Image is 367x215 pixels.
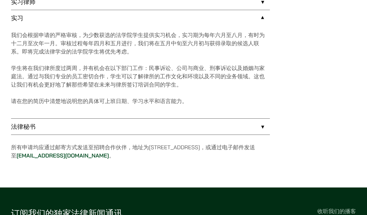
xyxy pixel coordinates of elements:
font: 所有申请均应通过邮寄方式发送至招聘合作伙伴，地址为[STREET_ADDRESS]，或通过电子邮件发送至 [11,144,255,159]
font: 收听我们的播客 [317,208,356,215]
font: 实习 [11,14,23,22]
a: [EMAIL_ADDRESS][DOMAIN_NAME] [17,152,109,159]
font: 我们会根据申请的严格审核，为少数获选的法学院学生提供实习机会，实习期为每年六月至八月，有时为十二月至次年一月。审核过程每年四月和五月进行，我们将在五月中旬至六月初与获得录取的候选人联系。即将完成... [11,32,265,55]
font: 学生将在我们律所度过两周，并有机会在以下部门工作：民事诉讼、公司与商业、刑事诉讼以及婚姻与家庭法。通过与我们专业的员工密切合作，学生可以了解律所的工作文化和环境以及不同的业务领域。这也让我们有机... [11,65,265,88]
div: 实习 [11,26,270,118]
font: 请在您的简历中清楚地说明您的具体可上班日期、学习水平和语言能力。 [11,98,187,105]
a: 法律秘书 [11,119,270,135]
font: 法律秘书 [11,123,36,131]
a: 实习 [11,10,270,26]
font: 。 [109,152,115,159]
